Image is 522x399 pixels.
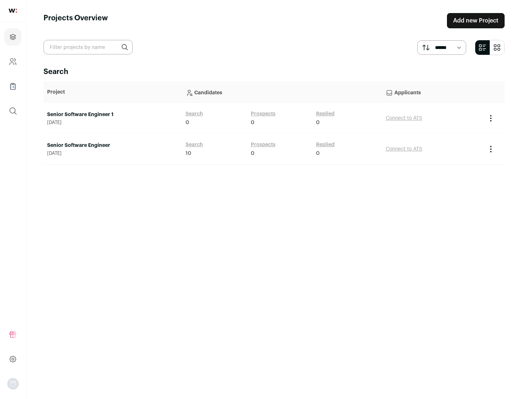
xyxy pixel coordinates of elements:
[251,110,275,118] a: Prospects
[43,67,505,77] h2: Search
[386,85,479,99] p: Applicants
[251,119,254,126] span: 0
[186,119,189,126] span: 0
[486,145,495,153] button: Project Actions
[186,110,203,118] a: Search
[4,78,21,95] a: Company Lists
[47,142,178,149] a: Senior Software Engineer
[316,141,335,148] a: Replied
[447,13,505,28] a: Add new Project
[47,89,178,96] p: Project
[186,150,191,157] span: 10
[43,13,108,28] h1: Projects Overview
[43,40,133,54] input: Filter projects by name
[316,150,320,157] span: 0
[186,141,203,148] a: Search
[486,114,495,123] button: Project Actions
[7,378,19,390] button: Open dropdown
[47,120,178,126] span: [DATE]
[47,111,178,118] a: Senior Software Engineer 1
[386,147,422,152] a: Connect to ATS
[7,378,19,390] img: nopic.png
[4,53,21,70] a: Company and ATS Settings
[316,119,320,126] span: 0
[386,116,422,121] a: Connect to ATS
[251,141,275,148] a: Prospects
[47,151,178,156] span: [DATE]
[251,150,254,157] span: 0
[186,85,378,99] p: Candidates
[9,9,17,13] img: wellfound-shorthand-0d5821cbd27db2630d0214b213865d53afaa358527fdda9d0ea32b1df1b89c2c.svg
[4,28,21,46] a: Projects
[316,110,335,118] a: Replied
